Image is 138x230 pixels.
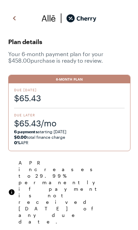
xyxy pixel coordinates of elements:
[14,129,125,145] span: starting [DATE] total finance charge APR
[9,75,130,83] div: 6-Month Plan
[42,13,56,23] img: svg%3e
[66,13,96,23] img: cherry_black_logo-DrOE_MJI.svg
[14,117,125,129] span: $65.43/mo
[14,113,125,117] span: Due Later
[19,159,130,225] span: APR increases to 29.99 % permanently if payment is not received [DATE] of any due date.
[14,87,125,92] span: Due [DATE]
[56,13,66,23] img: svg%3e
[8,36,130,47] span: Plan details
[14,92,125,104] span: $65.43
[14,135,27,139] strong: $0.00
[8,51,130,64] span: Your 6 -month payment plan for your $458.00 purchase is ready to review.
[8,189,15,196] img: svg%3e
[10,13,19,23] img: svg%3e
[14,129,38,134] strong: 6 payments
[14,140,21,145] strong: 0%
